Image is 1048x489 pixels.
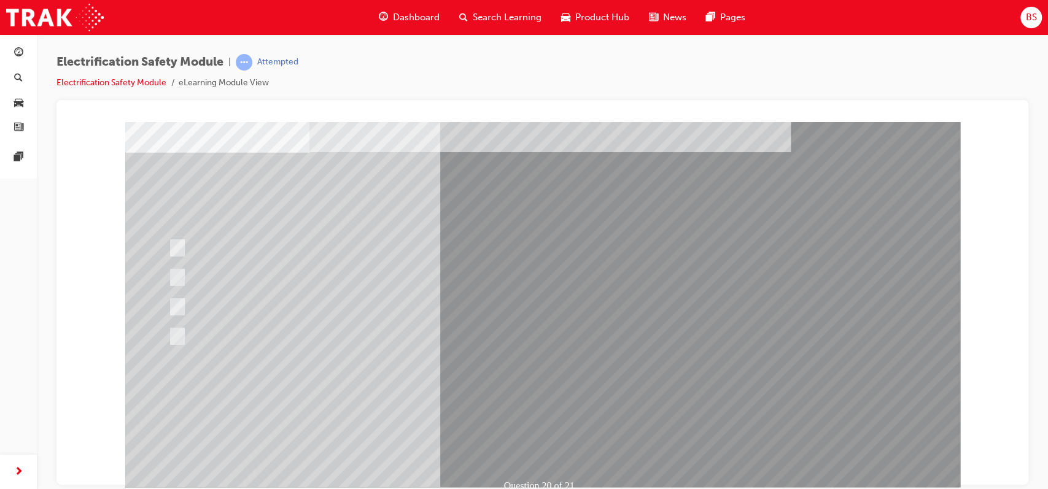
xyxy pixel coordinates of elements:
span: learningRecordVerb_ATTEMPT-icon [236,54,252,71]
span: news-icon [14,123,23,134]
span: news-icon [649,10,658,25]
a: news-iconNews [639,5,696,30]
span: Pages [720,10,745,25]
span: pages-icon [706,10,715,25]
div: Attempted [257,56,298,68]
a: car-iconProduct Hub [551,5,639,30]
span: Electrification Safety Module [56,55,223,69]
span: pages-icon [14,152,23,163]
a: pages-iconPages [696,5,755,30]
span: guage-icon [379,10,388,25]
a: guage-iconDashboard [369,5,449,30]
span: | [228,55,231,69]
span: Dashboard [393,10,440,25]
span: search-icon [14,73,23,84]
div: Question 20 of 21 [436,355,529,373]
a: Electrification Safety Module [56,77,166,88]
span: BS [1025,10,1036,25]
span: car-icon [561,10,570,25]
li: eLearning Module View [179,76,269,90]
span: guage-icon [14,48,23,59]
button: BS [1020,7,1042,28]
span: News [663,10,686,25]
span: next-icon [14,464,23,480]
a: search-iconSearch Learning [449,5,551,30]
span: search-icon [459,10,468,25]
img: Trak [6,4,104,31]
span: car-icon [14,98,23,109]
span: Search Learning [473,10,541,25]
span: Product Hub [575,10,629,25]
